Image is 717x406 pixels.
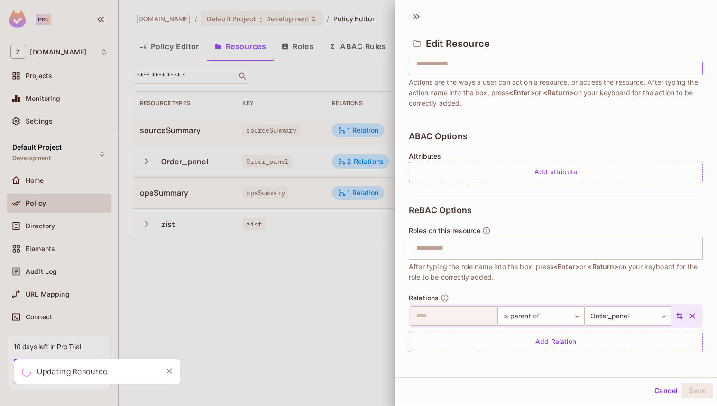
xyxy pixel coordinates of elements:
[497,306,584,326] div: parent
[553,262,579,271] span: <Enter>
[409,262,703,282] span: After typing the role name into the box, press or on your keyboard for the role to be correctly a...
[162,364,176,378] button: Close
[409,77,703,108] span: Actions are the ways a user can act on a resource, or access the resource. After typing the actio...
[409,227,480,235] span: Roles on this resource
[409,132,468,141] span: ABAC Options
[426,38,490,49] span: Edit Resource
[409,153,441,160] span: Attributes
[681,383,713,398] button: Save
[531,308,539,324] span: of
[509,89,535,97] span: <Enter>
[409,294,439,302] span: Relations
[588,262,618,271] span: <Return>
[37,366,108,378] div: Updating Resource
[409,332,703,352] div: Add Relation
[409,206,472,215] span: ReBAC Options
[651,383,681,398] button: Cancel
[543,89,574,97] span: <Return>
[585,306,671,326] div: Order_panel
[409,162,703,182] div: Add attribute
[503,308,510,324] span: is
